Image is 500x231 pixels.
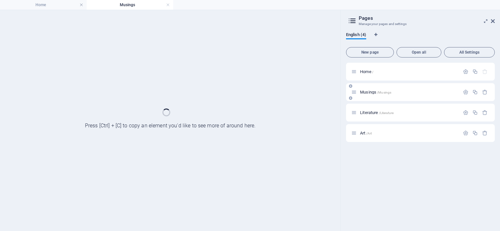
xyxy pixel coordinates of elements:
span: Open all [399,50,438,54]
button: New page [346,47,394,58]
h4: Musings [87,1,173,8]
div: Language Tabs [346,32,495,45]
div: Home/ [358,70,460,74]
div: Settings [463,69,468,74]
button: All Settings [444,47,495,58]
span: Click to open page [360,110,394,115]
h2: Pages [359,15,495,21]
div: Remove [482,130,488,136]
div: Duplicate [472,130,478,136]
span: / [372,70,373,74]
h3: Manage your pages and settings [359,21,482,27]
button: Open all [396,47,441,58]
div: Settings [463,89,468,95]
span: Click to open page [360,69,373,74]
span: /Literature [379,111,394,115]
div: Remove [482,89,488,95]
div: Settings [463,110,468,115]
span: All Settings [447,50,492,54]
span: English (4) [346,31,366,40]
div: Musings/Musings [358,90,460,94]
span: New page [349,50,391,54]
div: Art/Art [358,131,460,135]
div: Settings [463,130,468,136]
div: Remove [482,110,488,115]
div: Duplicate [472,89,478,95]
span: Click to open page [360,131,372,135]
span: Click to open page [360,90,391,95]
div: Duplicate [472,110,478,115]
div: The startpage cannot be deleted [482,69,488,74]
div: Duplicate [472,69,478,74]
span: /Art [366,132,372,135]
div: Literature/Literature [358,110,460,115]
span: /Musings [377,91,391,94]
